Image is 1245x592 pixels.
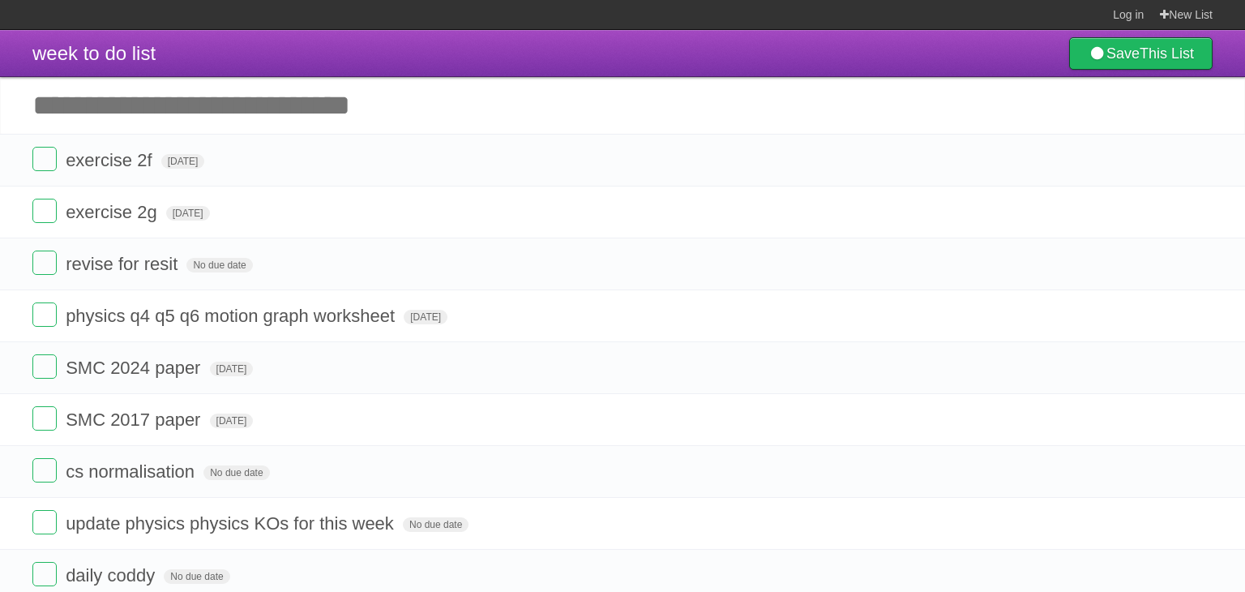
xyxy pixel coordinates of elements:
[32,302,57,327] label: Done
[403,517,468,532] span: No due date
[1140,45,1194,62] b: This List
[32,199,57,223] label: Done
[66,202,161,222] span: exercise 2g
[32,458,57,483] label: Done
[66,306,399,326] span: physics q4 q5 q6 motion graph worksheet
[66,513,398,534] span: update physics physics KOs for this week
[66,150,156,170] span: exercise 2f
[66,254,182,274] span: revise for resit
[161,154,205,169] span: [DATE]
[203,465,269,480] span: No due date
[66,461,199,482] span: cs normalisation
[210,362,254,376] span: [DATE]
[186,258,252,272] span: No due date
[32,562,57,586] label: Done
[164,569,229,584] span: No due date
[1069,37,1213,70] a: SaveThis List
[66,565,159,586] span: daily coddy
[166,206,210,221] span: [DATE]
[32,354,57,379] label: Done
[32,251,57,275] label: Done
[32,42,156,64] span: week to do list
[404,310,447,324] span: [DATE]
[32,510,57,534] label: Done
[210,414,254,428] span: [DATE]
[66,358,204,378] span: SMC 2024 paper
[66,410,204,430] span: SMC 2017 paper
[32,406,57,431] label: Done
[32,147,57,171] label: Done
